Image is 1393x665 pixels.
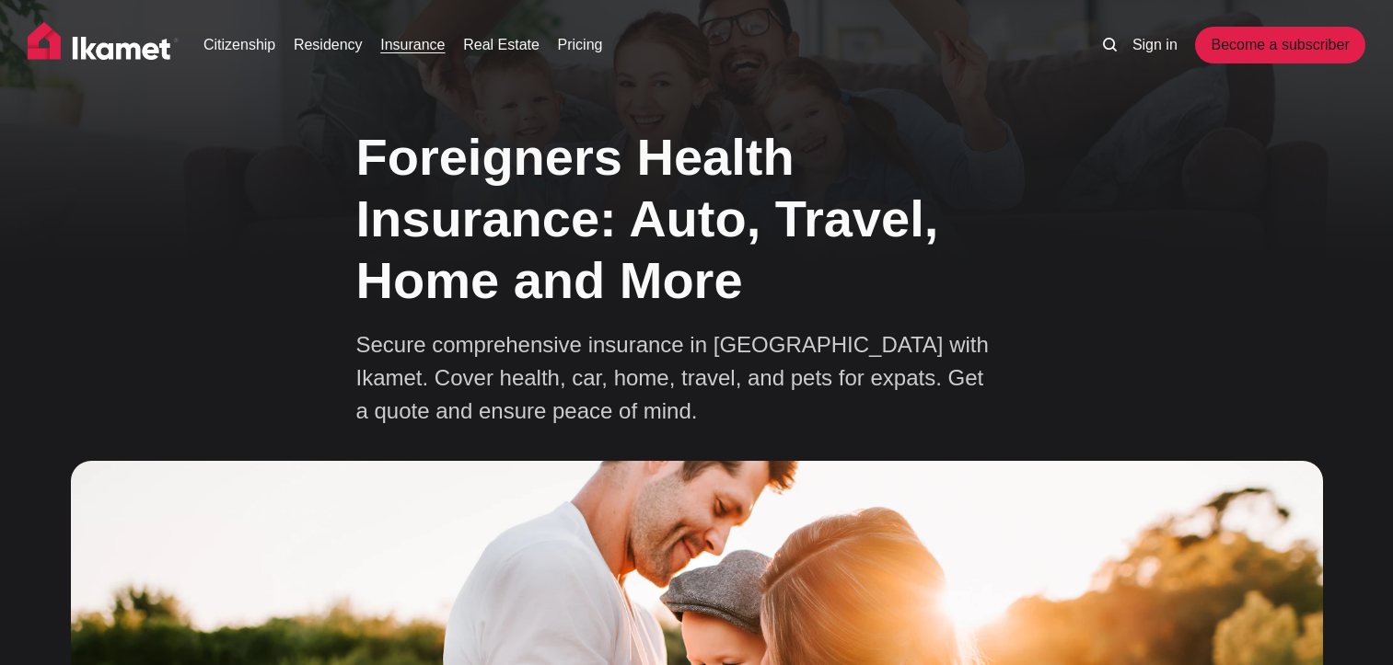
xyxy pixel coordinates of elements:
a: Citizenship [203,34,275,56]
a: Real Estate [463,34,540,56]
a: Sign in [1132,34,1178,56]
a: Insurance [380,34,445,56]
a: Residency [294,34,363,56]
a: Become a subscriber [1195,27,1364,63]
img: Ikamet home [28,22,179,68]
p: Secure comprehensive insurance in [GEOGRAPHIC_DATA] with Ikamet. Cover health, car, home, travel,... [356,328,1001,428]
a: Pricing [558,34,603,56]
h1: Foreigners Health Insurance: Auto, Travel, Home and More [356,126,1038,312]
